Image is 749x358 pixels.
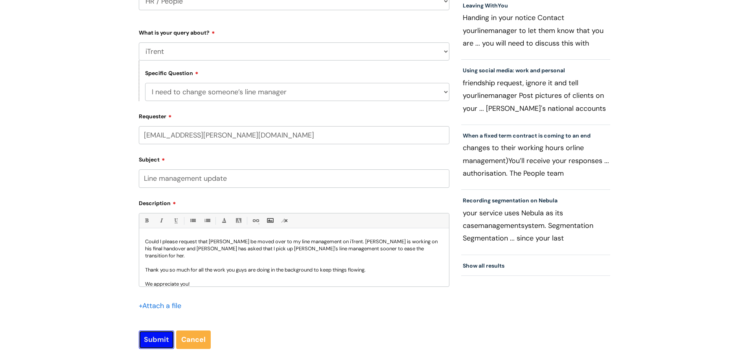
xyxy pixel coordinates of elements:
p: Thank you so much for all the work you guys are doing in the background to keep things flowing. [145,266,443,274]
a: Recording segmentation on Nebula [463,197,558,204]
a: Underline(Ctrl-U) [171,216,180,226]
a: Italic (Ctrl-I) [156,216,166,226]
a: • Unordered List (Ctrl-Shift-7) [188,216,197,226]
input: Submit [139,330,174,349]
span: line [477,26,488,35]
a: Remove formatting (Ctrl-\) [280,216,289,226]
a: Bold (Ctrl-B) [142,216,151,226]
span: management) [463,156,508,165]
p: Handing in your notice Contact your manager to let them know that you are ... you will need to di... [463,11,609,49]
a: 1. Ordered List (Ctrl-Shift-8) [202,216,212,226]
p: changes to their working hours or You’ll receive your responses ... authorisation. The People tea... [463,141,609,179]
a: Insert Image... [265,216,275,226]
span: management [478,221,521,230]
label: What is your query about? [139,27,449,36]
span: line [477,91,488,100]
a: Using social media: work and personal [463,67,565,74]
label: Subject [139,154,449,163]
label: Requester [139,110,449,120]
input: Email [139,126,449,144]
a: Back Color [234,216,243,226]
a: Font Color [219,216,229,226]
span: line [573,143,584,152]
a: When a fixed term contract is coming to an end [463,132,591,139]
label: Specific Question [145,69,199,77]
div: Attach a file [139,299,186,312]
a: Show all results [463,262,504,269]
p: your service uses Nebula as its case system. Segmentation Segmentation ... since your last segmen... [463,207,609,244]
p: friendship request, ignore it and tell your manager Post pictures of clients on your ... [PERSON_... [463,77,609,114]
label: Description [139,197,449,207]
p: Could I please request that [PERSON_NAME] be moved over to my line management on iTrent. [PERSON_... [145,238,443,259]
a: Link [250,216,260,226]
a: Cancel [176,330,211,349]
p: We appreciate you! [145,281,443,288]
a: Leaving WithYou [463,2,508,9]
